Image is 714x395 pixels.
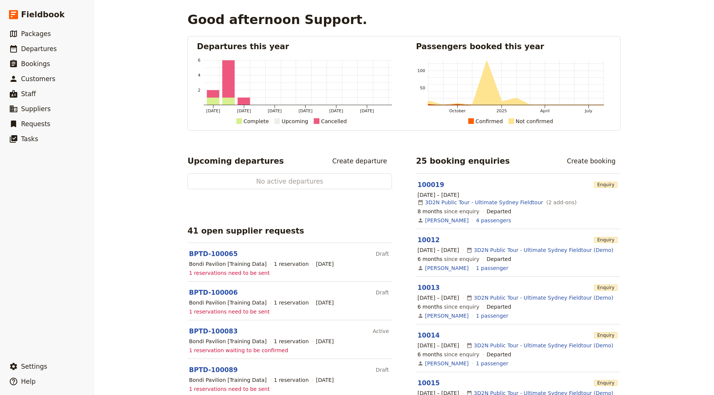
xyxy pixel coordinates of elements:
span: Fieldbook [21,9,65,20]
a: View the passengers for this booking [476,360,508,367]
span: Enquiry [594,285,617,291]
div: Upcoming [281,117,308,126]
span: Suppliers [21,105,51,113]
tspan: 2025 [496,109,507,113]
a: BPTD-100065 [189,250,237,258]
span: [DATE] – [DATE] [418,246,459,254]
span: Enquiry [594,237,617,243]
span: since enquiry [418,303,480,311]
a: View the passengers for this booking [476,264,508,272]
span: Packages [21,30,51,38]
span: Help [21,378,36,385]
span: 6 months [418,256,442,262]
a: BPTD-100006 [189,289,237,296]
span: 8 months [418,208,442,214]
span: [DATE] [316,338,334,345]
h2: Upcoming departures [188,155,284,167]
tspan: October [449,109,466,113]
a: [PERSON_NAME] [425,312,469,320]
a: [PERSON_NAME] [425,217,469,224]
div: Departed [487,351,511,358]
h1: Good afternoon Support. [188,12,367,27]
span: Settings [21,363,47,370]
span: Enquiry [594,182,617,188]
span: [DATE] [316,376,334,384]
a: 10012 [418,236,440,244]
span: since enquiry [418,351,480,358]
div: Confirmed [475,117,503,126]
span: 1 reservation waiting to be confirmed [189,347,288,354]
tspan: April [540,109,549,113]
span: since enquiry [418,208,480,215]
a: BPTD-100089 [189,366,237,374]
span: Staff [21,90,36,98]
a: 3D2N Public Tour - Ultimate Sydney Fieldtour [425,199,543,206]
a: View the passengers for this booking [476,312,508,320]
span: Departures [21,45,57,53]
span: since enquiry [418,255,480,263]
tspan: [DATE] [329,109,343,113]
a: [PERSON_NAME] [425,264,469,272]
div: Cancelled [321,117,347,126]
div: 1 reservation [274,338,309,345]
span: Tasks [21,135,38,143]
span: [DATE] [316,260,334,268]
div: 1 reservation [274,299,309,306]
div: Bondi Pavilion [Training Data] [189,338,267,345]
tspan: 2 [198,88,201,93]
tspan: 50 [420,86,425,90]
tspan: 4 [198,73,201,78]
div: Departed [487,303,511,311]
a: View the passengers for this booking [476,217,511,224]
tspan: [DATE] [268,109,282,113]
a: 10013 [418,284,440,291]
h2: 41 open supplier requests [188,225,304,237]
span: [DATE] – [DATE] [418,342,459,349]
tspan: 100 [418,68,425,73]
div: Bondi Pavilion [Training Data] [189,260,267,268]
a: 3D2N Public Tour - Ultimate Sydney Fieldtour (Demo) [474,294,613,302]
a: 3D2N Public Tour - Ultimate Sydney Fieldtour (Demo) [474,342,613,349]
tspan: July [585,109,593,113]
span: Enquiry [594,332,617,338]
span: 1 reservations need to be sent [189,308,270,315]
span: [DATE] [316,299,334,306]
div: Bondi Pavilion [Training Data] [189,376,267,384]
span: ( 2 add-ons ) [545,199,576,206]
span: 6 months [418,351,442,357]
span: [DATE] – [DATE] [418,294,459,302]
a: 10015 [418,379,440,387]
div: Draft [376,247,389,260]
h2: Departures this year [197,41,392,52]
span: Requests [21,120,50,128]
tspan: 6 [198,58,201,63]
div: 1 reservation [274,376,309,384]
span: Bookings [21,60,50,68]
div: Complete [244,117,269,126]
a: 100019 [418,181,444,188]
span: Customers [21,75,55,83]
span: 6 months [418,304,442,310]
a: Create booking [562,155,620,167]
a: 10014 [418,332,440,339]
tspan: [DATE] [298,109,312,113]
div: Draft [376,363,389,376]
tspan: [DATE] [360,109,374,113]
div: Departed [487,255,511,263]
div: Not confirmed [516,117,553,126]
div: 1 reservation [274,260,309,268]
span: [DATE] – [DATE] [418,191,459,199]
span: Enquiry [594,380,617,386]
div: Bondi Pavilion [Training Data] [189,299,267,306]
a: 3D2N Public Tour - Ultimate Sydney Fieldtour (Demo) [474,246,613,254]
a: Create departure [327,155,392,167]
tspan: [DATE] [206,109,220,113]
h2: 25 booking enquiries [416,155,510,167]
div: Draft [376,286,389,299]
h2: Passengers booked this year [416,41,611,52]
span: No active departures [212,177,368,186]
span: 1 reservations need to be sent [189,269,270,277]
a: [PERSON_NAME] [425,360,469,367]
div: Departed [487,208,511,215]
span: 1 reservations need to be sent [189,385,270,393]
